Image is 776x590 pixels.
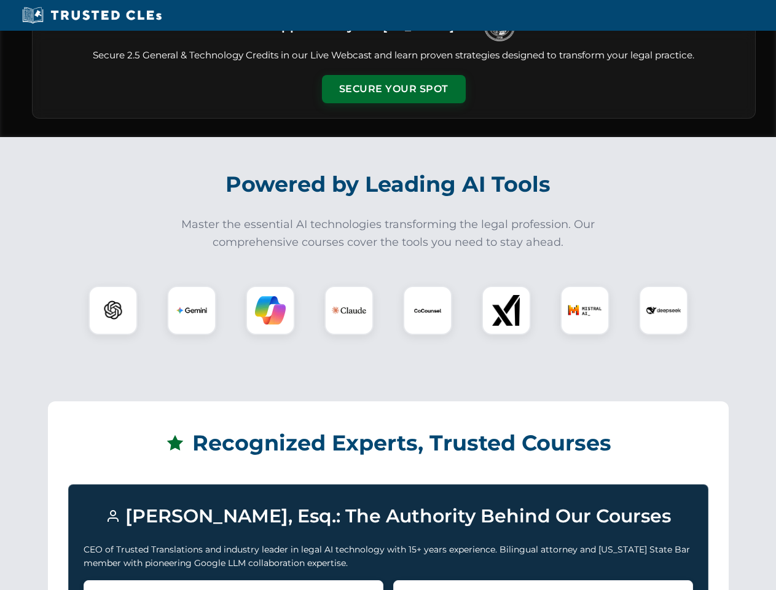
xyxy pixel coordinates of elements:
[403,286,452,335] div: CoCounsel
[324,286,374,335] div: Claude
[48,163,729,206] h2: Powered by Leading AI Tools
[639,286,688,335] div: DeepSeek
[95,293,131,328] img: ChatGPT Logo
[18,6,165,25] img: Trusted CLEs
[491,295,522,326] img: xAI Logo
[482,286,531,335] div: xAI
[176,295,207,326] img: Gemini Logo
[412,295,443,326] img: CoCounsel Logo
[173,216,603,251] p: Master the essential AI technologies transforming the legal profession. Our comprehensive courses...
[560,286,609,335] div: Mistral AI
[68,422,708,465] h2: Recognized Experts, Trusted Courses
[246,286,295,335] div: Copilot
[84,543,693,570] p: CEO of Trusted Translations and industry leader in legal AI technology with 15+ years experience....
[332,293,366,328] img: Claude Logo
[84,500,693,533] h3: [PERSON_NAME], Esq.: The Authority Behind Our Courses
[88,286,138,335] div: ChatGPT
[568,293,602,328] img: Mistral AI Logo
[322,75,466,103] button: Secure Your Spot
[167,286,216,335] div: Gemini
[255,295,286,326] img: Copilot Logo
[646,293,681,328] img: DeepSeek Logo
[47,49,740,63] p: Secure 2.5 General & Technology Credits in our Live Webcast and learn proven strategies designed ...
